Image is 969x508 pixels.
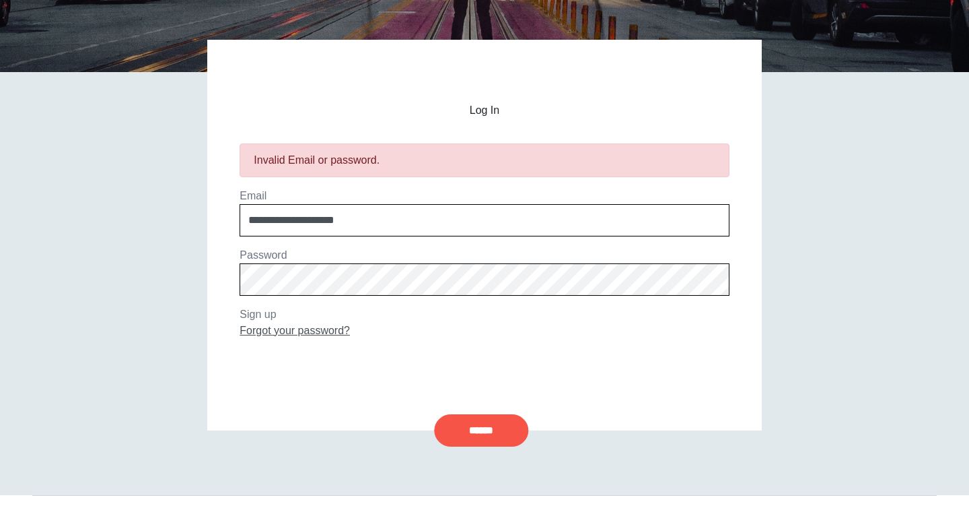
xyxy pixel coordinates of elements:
h2: Log In [240,104,729,117]
a: Sign up [240,309,276,320]
label: Email [240,190,266,201]
a: Forgot your password? [240,325,350,336]
label: Password [240,249,287,261]
div: Invalid Email or password. [254,152,715,168]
